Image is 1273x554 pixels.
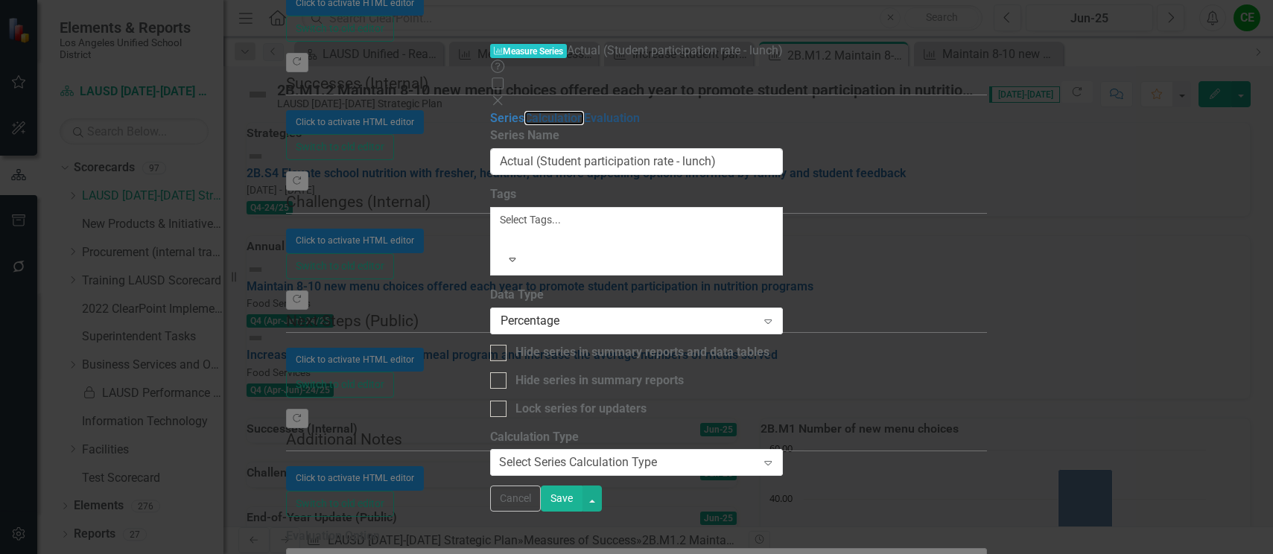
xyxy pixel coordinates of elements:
[500,212,773,227] div: Select Tags...
[524,111,584,125] a: Calculation
[490,287,783,304] label: Data Type
[490,429,783,446] label: Calculation Type
[499,454,657,471] div: Select Series Calculation Type
[541,485,582,512] button: Save
[490,44,567,58] span: Measure Series
[490,111,524,125] a: Series
[515,401,647,418] div: Lock series for updaters
[515,344,769,361] div: Hide series in summary reports and data tables
[584,111,640,125] a: Evaluation
[501,313,756,330] div: Percentage
[515,372,684,389] div: Hide series in summary reports
[490,127,783,144] label: Series Name
[490,186,783,203] label: Tags
[490,148,783,176] input: Series Name
[490,485,541,512] button: Cancel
